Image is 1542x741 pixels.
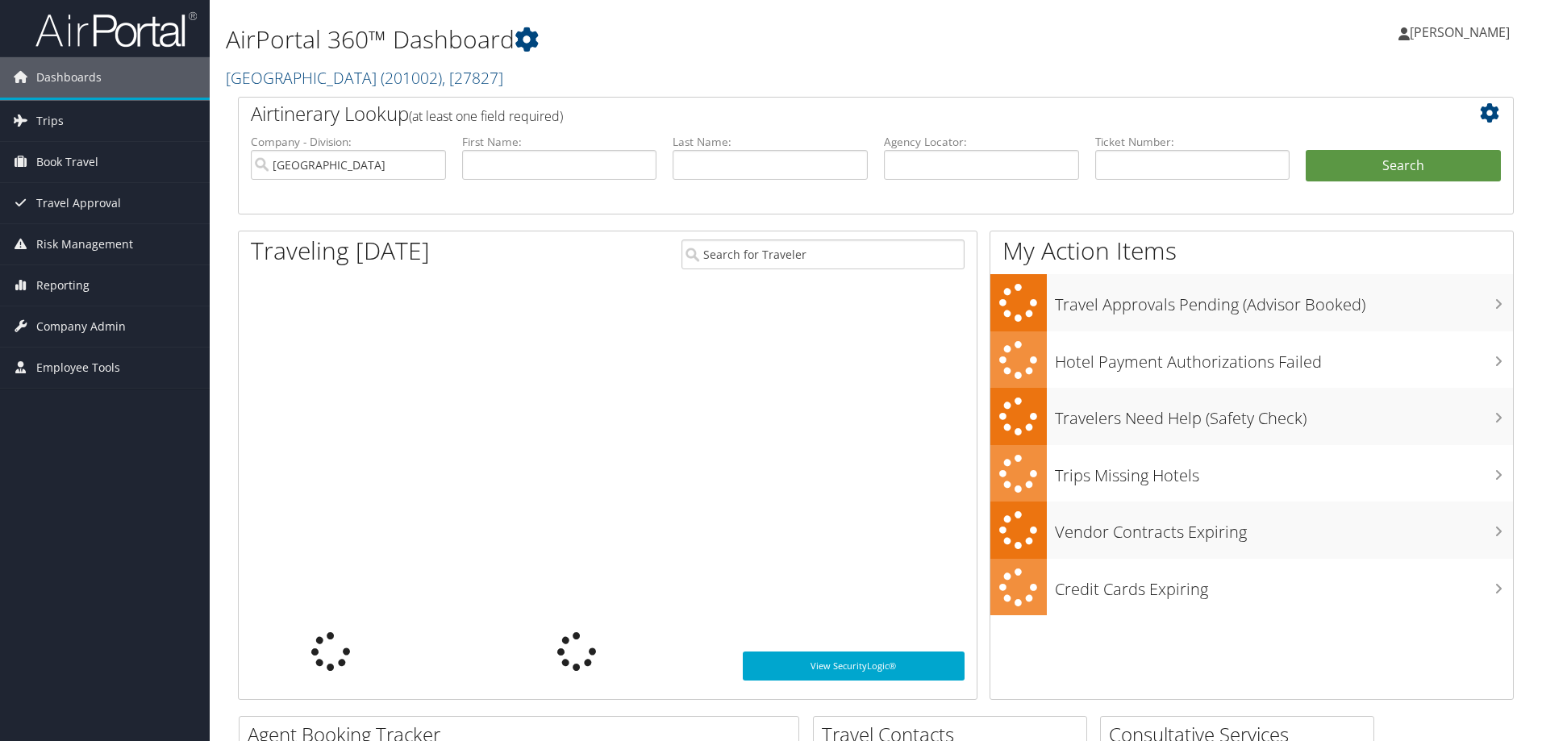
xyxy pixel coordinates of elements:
h3: Trips Missing Hotels [1055,456,1513,487]
span: Reporting [36,265,90,306]
span: , [ 27827 ] [442,67,503,89]
span: Book Travel [36,142,98,182]
h1: My Action Items [990,234,1513,268]
span: Employee Tools [36,348,120,388]
h3: Vendor Contracts Expiring [1055,513,1513,543]
span: (at least one field required) [409,107,563,125]
img: airportal-logo.png [35,10,197,48]
a: Vendor Contracts Expiring [990,502,1513,559]
span: Risk Management [36,224,133,264]
h3: Credit Cards Expiring [1055,570,1513,601]
label: Company - Division: [251,134,446,150]
span: Company Admin [36,306,126,347]
a: [PERSON_NAME] [1398,8,1526,56]
a: Travel Approvals Pending (Advisor Booked) [990,274,1513,331]
a: Hotel Payment Authorizations Failed [990,331,1513,389]
h2: Airtinerary Lookup [251,100,1394,127]
span: Travel Approval [36,183,121,223]
a: [GEOGRAPHIC_DATA] [226,67,503,89]
input: Search for Traveler [681,239,965,269]
a: Travelers Need Help (Safety Check) [990,388,1513,445]
span: Trips [36,101,64,141]
a: Credit Cards Expiring [990,559,1513,616]
span: [PERSON_NAME] [1410,23,1510,41]
label: First Name: [462,134,657,150]
a: Trips Missing Hotels [990,445,1513,502]
h3: Travel Approvals Pending (Advisor Booked) [1055,285,1513,316]
h3: Hotel Payment Authorizations Failed [1055,343,1513,373]
span: Dashboards [36,57,102,98]
a: View SecurityLogic® [743,651,965,681]
h1: AirPortal 360™ Dashboard [226,23,1093,56]
h1: Traveling [DATE] [251,234,430,268]
label: Agency Locator: [884,134,1079,150]
label: Last Name: [673,134,868,150]
h3: Travelers Need Help (Safety Check) [1055,399,1513,430]
span: ( 201002 ) [381,67,442,89]
label: Ticket Number: [1095,134,1290,150]
button: Search [1306,150,1501,182]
